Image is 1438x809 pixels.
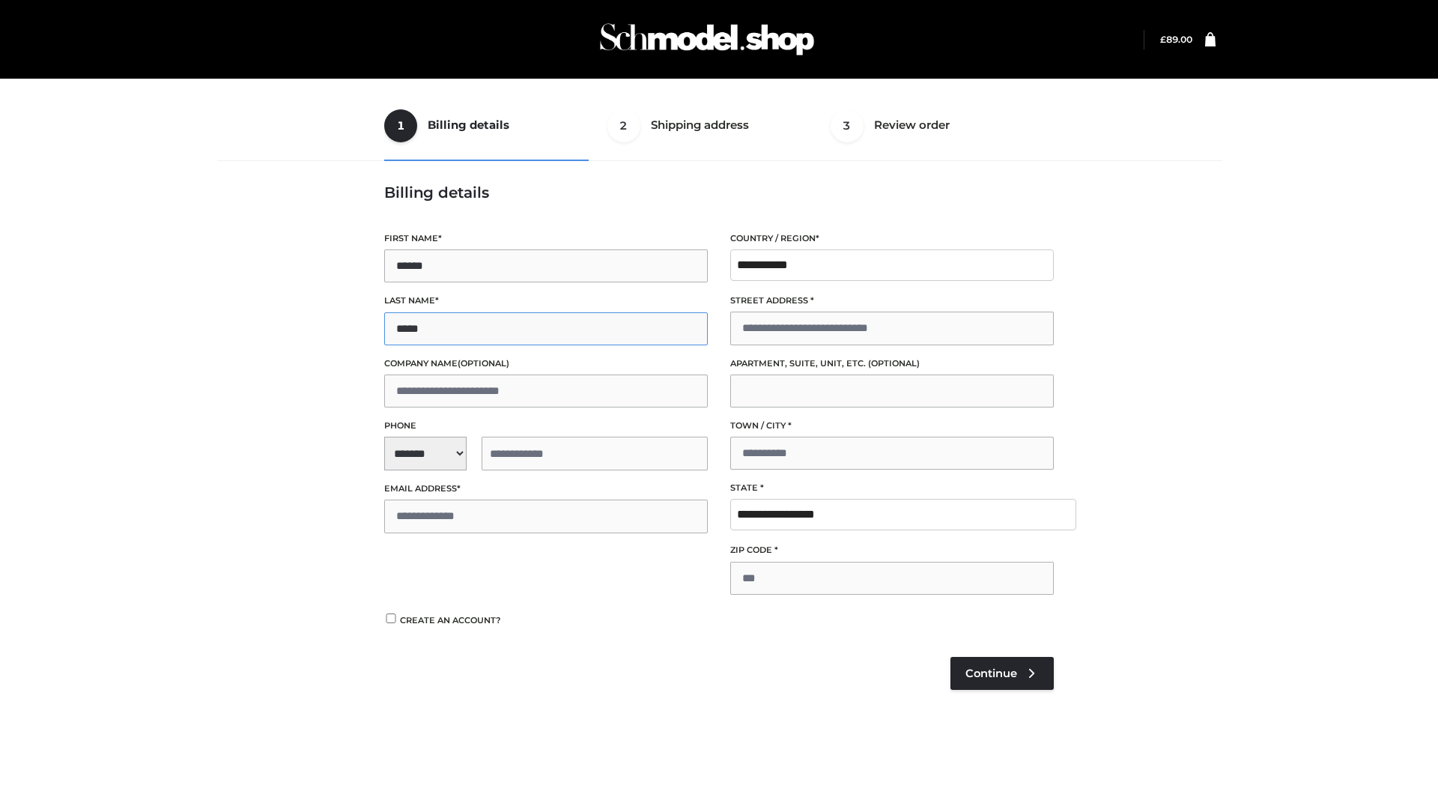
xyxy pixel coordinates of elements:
span: (optional) [458,358,509,369]
label: Country / Region [730,231,1054,246]
label: Street address [730,294,1054,308]
label: Apartment, suite, unit, etc. [730,357,1054,371]
label: Last name [384,294,708,308]
span: (optional) [868,358,920,369]
label: Email address [384,482,708,496]
span: Create an account? [400,615,501,625]
img: Schmodel Admin 964 [595,10,819,69]
label: ZIP Code [730,543,1054,557]
span: £ [1160,34,1166,45]
h3: Billing details [384,184,1054,202]
a: Continue [950,657,1054,690]
label: Town / City [730,419,1054,433]
span: Continue [965,667,1017,680]
bdi: 89.00 [1160,34,1192,45]
label: Phone [384,419,708,433]
label: First name [384,231,708,246]
input: Create an account? [384,613,398,623]
label: State [730,481,1054,495]
a: £89.00 [1160,34,1192,45]
label: Company name [384,357,708,371]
